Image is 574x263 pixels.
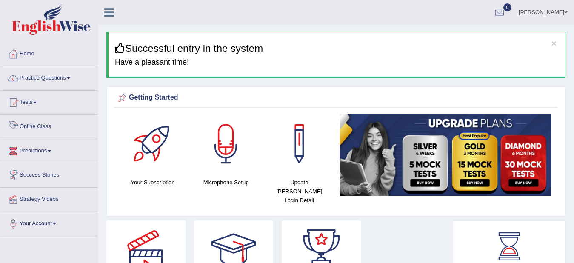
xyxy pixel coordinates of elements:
a: Online Class [0,115,97,136]
a: Predictions [0,139,97,160]
img: small5.jpg [340,114,551,196]
button: × [551,39,557,48]
a: Home [0,42,97,63]
div: Getting Started [116,91,556,104]
a: Strategy Videos [0,188,97,209]
h4: Your Subscription [120,178,185,187]
a: Practice Questions [0,66,97,88]
a: Your Account [0,212,97,233]
h4: Have a pleasant time! [115,58,559,67]
h4: Update [PERSON_NAME] Login Detail [267,178,331,205]
h4: Microphone Setup [194,178,258,187]
a: Success Stories [0,163,97,185]
h3: Successful entry in the system [115,43,559,54]
span: 0 [503,3,512,11]
a: Tests [0,91,97,112]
